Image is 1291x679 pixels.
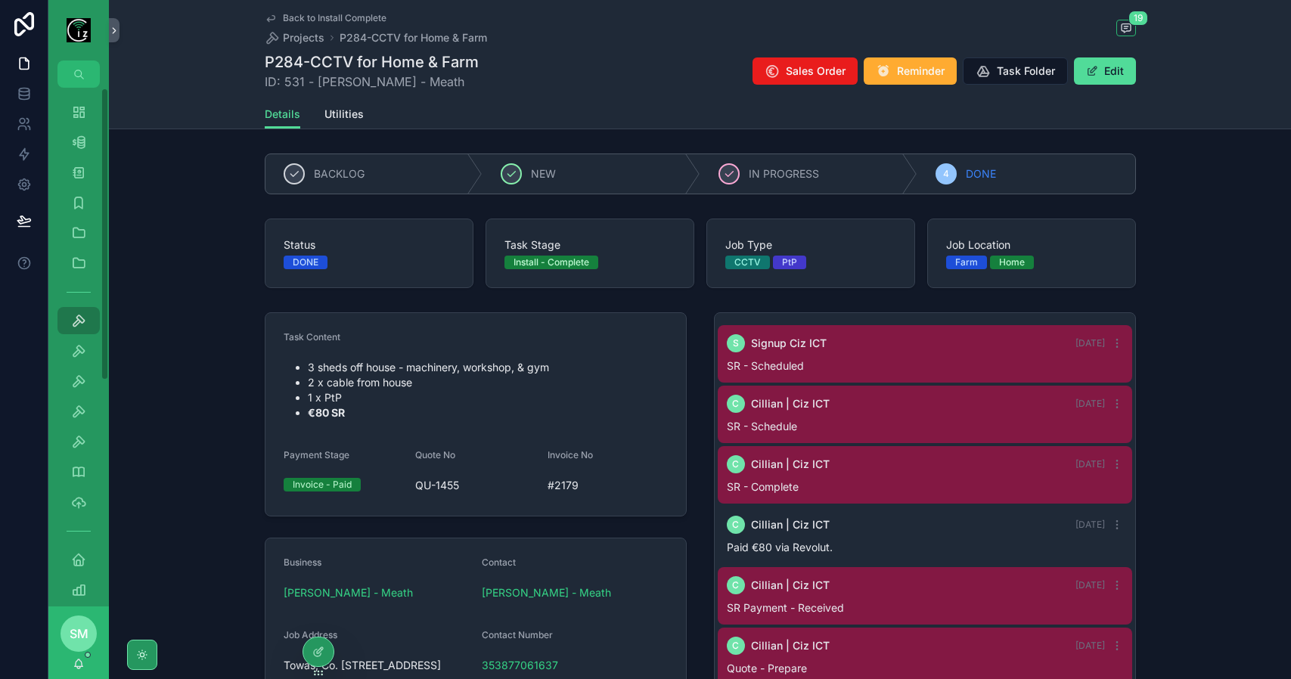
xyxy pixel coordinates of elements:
[293,478,352,491] div: Invoice - Paid
[284,331,340,343] span: Task Content
[732,398,739,410] span: C
[340,30,487,45] a: P284-CCTV for Home & Farm
[284,449,349,460] span: Payment Stage
[265,12,386,24] a: Back to Install Complete
[1075,640,1105,651] span: [DATE]
[733,337,739,349] span: S
[314,166,365,181] span: BACKLOG
[753,57,858,85] button: Sales Order
[751,638,830,653] span: Cillian | Ciz ICT
[482,658,558,673] a: 353877061637
[482,585,611,600] a: [PERSON_NAME] - Meath
[963,57,1068,85] button: Task Folder
[732,519,739,531] span: C
[997,64,1055,79] span: Task Folder
[1075,458,1105,470] span: [DATE]
[1116,20,1136,39] button: 19
[293,256,318,269] div: DONE
[48,88,109,606] div: scrollable content
[415,449,455,460] span: Quote No
[284,629,337,640] span: Job Address
[514,256,589,269] div: Install - Complete
[999,256,1025,269] div: Home
[727,420,797,433] span: SR - Schedule
[70,625,88,643] span: SM
[415,478,535,493] span: QU-1455
[751,396,830,411] span: Cillian | Ciz ICT
[732,579,739,591] span: C
[482,629,553,640] span: Contact Number
[67,18,91,42] img: App logo
[482,557,516,568] span: Contact
[732,458,739,470] span: C
[751,578,830,593] span: Cillian | Ciz ICT
[727,662,807,674] span: Quote - Prepare
[308,360,668,375] li: 3 sheds off house - machinery, workshop, & gym
[782,256,797,269] div: PtP
[955,256,978,269] div: Farm
[751,457,830,472] span: Cillian | Ciz ICT
[283,12,386,24] span: Back to Install Complete
[284,237,455,253] span: Status
[284,585,413,600] a: [PERSON_NAME] - Meath
[727,601,844,614] span: SR Payment - Received
[943,168,949,180] span: 4
[1075,519,1105,530] span: [DATE]
[1074,57,1136,85] button: Edit
[265,30,324,45] a: Projects
[308,390,668,405] li: 1 x PtP
[548,478,668,493] span: #2179
[786,64,846,79] span: Sales Order
[265,107,300,122] span: Details
[751,517,830,532] span: Cillian | Ciz ICT
[751,336,827,351] span: Signup Ciz ICT
[734,256,761,269] div: CCTV
[324,101,364,131] a: Utilities
[727,359,804,372] span: SR - Scheduled
[324,107,364,122] span: Utilities
[732,640,739,652] span: C
[265,73,479,91] span: ID: 531 - [PERSON_NAME] - Meath
[1075,398,1105,409] span: [DATE]
[864,57,957,85] button: Reminder
[284,557,321,568] span: Business
[265,51,479,73] h1: P284-CCTV for Home & Farm
[897,64,945,79] span: Reminder
[727,541,833,553] span: Paid €80 via Revolut.
[946,237,1117,253] span: Job Location
[966,166,996,181] span: DONE
[749,166,819,181] span: IN PROGRESS
[283,30,324,45] span: Projects
[265,101,300,129] a: Details
[725,237,896,253] span: Job Type
[1128,11,1148,26] span: 19
[308,406,345,419] strong: €80 SR
[531,166,556,181] span: NEW
[284,658,470,673] span: Towas, Co. [STREET_ADDRESS]
[727,480,799,493] span: SR - Complete
[504,237,675,253] span: Task Stage
[308,375,668,390] li: 2 x cable from house
[1075,579,1105,591] span: [DATE]
[1075,337,1105,349] span: [DATE]
[548,449,593,460] span: Invoice No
